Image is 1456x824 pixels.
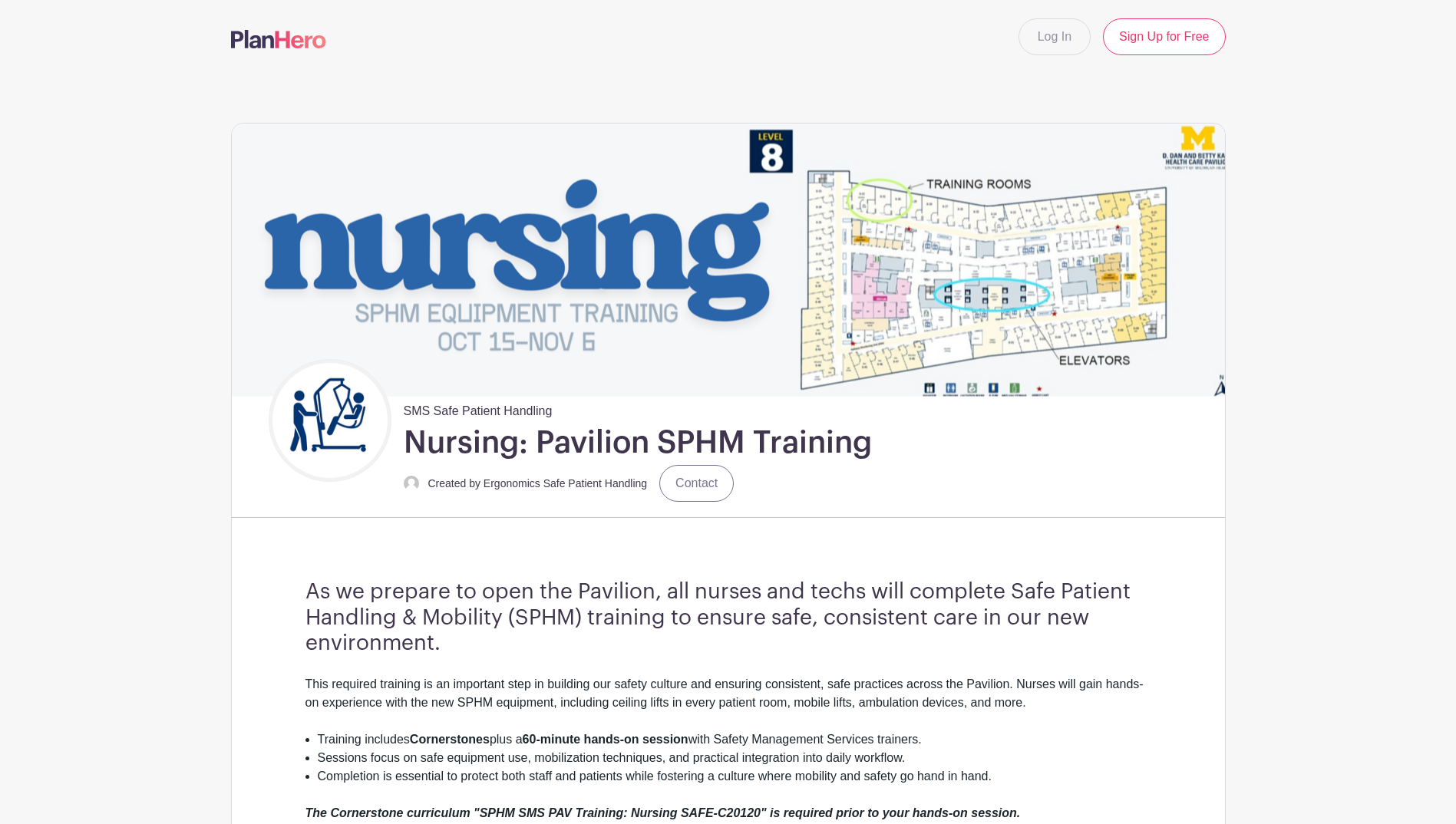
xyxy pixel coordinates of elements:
div: This required training is an important step in building our safety culture and ensuring consisten... [305,675,1151,730]
a: Sign Up for Free [1103,18,1225,55]
h3: As we prepare to open the Pavilion, all nurses and techs will complete Safe Patient Handling & Mo... [305,579,1151,657]
li: Completion is essential to protect both staff and patients while fostering a culture where mobili... [318,767,1151,786]
span: SMS Safe Patient Handling [404,396,553,420]
h1: Nursing: Pavilion SPHM Training [404,424,872,462]
strong: 60-minute hands-on session [523,733,688,746]
a: Log In [1019,18,1091,55]
img: logo-507f7623f17ff9eddc593b1ce0a138ce2505c220e1c5a4e2b4648c50719b7d32.svg [231,30,326,48]
img: Untitled%20design.png [272,363,388,478]
strong: Cornerstones [410,733,490,746]
img: event_banner_9715.png [232,124,1225,396]
img: default-ce2991bfa6775e67f084385cd625a349d9dcbb7a52a09fb2fda1e96e2d18dcdb.png [404,476,419,491]
a: Contact [659,465,734,502]
small: Created by Ergonomics Safe Patient Handling [428,477,648,489]
li: Training includes plus a with Safety Management Services trainers. [318,730,1151,749]
li: Sessions focus on safe equipment use, mobilization techniques, and practical integration into dai... [318,749,1151,767]
em: The Cornerstone curriculum "SPHM SMS PAV Training: Nursing SAFE-C20120" is required prior to your... [305,806,1021,819]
